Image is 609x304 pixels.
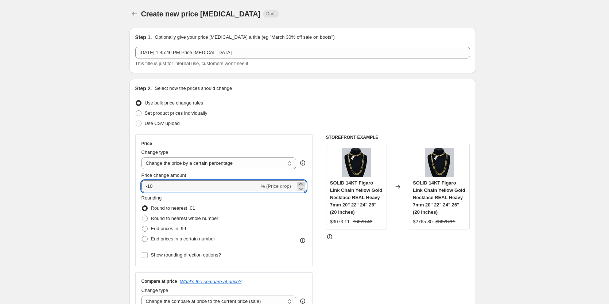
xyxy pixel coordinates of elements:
span: Use bulk price change rules [145,100,203,106]
h3: Price [141,141,152,147]
span: Price change amount [141,172,186,178]
span: % (Price drop) [261,183,291,189]
input: -15 [141,180,259,192]
button: Price change jobs [129,9,140,19]
span: Set product prices individually [145,110,207,116]
input: 30% off holiday sale [135,47,470,58]
span: Round to nearest whole number [151,216,218,221]
span: Change type [141,149,168,155]
span: Create new price [MEDICAL_DATA] [141,10,261,18]
strike: $3073.11 [435,218,455,225]
span: Change type [141,288,168,293]
span: Use CSV upload [145,121,180,126]
span: Draft [266,11,276,17]
img: 57_80x.jpg [342,148,371,177]
div: $3073.11 [330,218,350,225]
span: Round to nearest .01 [151,205,195,211]
span: SOLID 14KT Figaro Link Chain Yellow Gold Necklace REAL Heavy 7mm 20" 22" 24" 26" (20 Inches) [330,180,383,215]
div: $2765.80 [413,218,432,225]
h2: Step 2. [135,85,152,92]
h2: Step 1. [135,34,152,41]
span: SOLID 14KT Figaro Link Chain Yellow Gold Necklace REAL Heavy 7mm 20" 22" 24" 26" (20 Inches) [413,180,465,215]
h6: STOREFRONT EXAMPLE [326,134,470,140]
p: Optionally give your price [MEDICAL_DATA] a title (eg "March 30% off sale on boots") [155,34,334,41]
strike: $3073.43 [353,218,372,225]
img: 57_80x.jpg [425,148,454,177]
p: Select how the prices should change [155,85,232,92]
span: End prices in a certain number [151,236,215,242]
span: Rounding [141,195,162,201]
h3: Compare at price [141,278,177,284]
button: What's the compare at price? [180,279,242,284]
span: End prices in .99 [151,226,186,231]
span: Show rounding direction options? [151,252,221,258]
span: This title is just for internal use, customers won't see it [135,61,248,66]
div: help [299,159,306,167]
